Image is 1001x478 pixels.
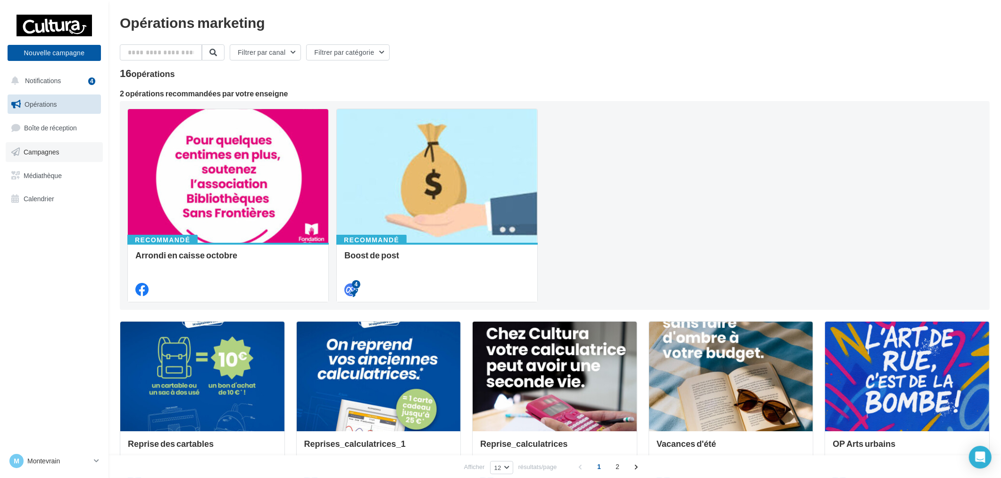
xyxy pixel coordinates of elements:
span: 2 [610,459,625,474]
button: Filtrer par catégorie [306,44,390,60]
div: opérations [131,69,175,78]
a: M Montevrain [8,452,101,470]
span: 1 [592,459,607,474]
span: Afficher [464,462,485,471]
span: Médiathèque [24,171,62,179]
a: Calendrier [6,189,103,209]
div: Opérations marketing [120,15,990,29]
span: résultats/page [518,462,557,471]
p: Montevrain [27,456,90,466]
button: 12 [490,461,513,474]
button: Notifications 4 [6,71,99,91]
span: Campagnes [24,148,59,156]
div: 4 [352,280,360,289]
div: Boost de post [344,250,530,269]
button: Filtrer par canal [230,44,301,60]
span: 12 [494,464,501,471]
div: OP Arts urbains [833,439,982,458]
a: Boîte de réception [6,118,103,138]
span: M [14,456,19,466]
div: Reprise_calculatrices [480,439,629,458]
span: Boîte de réception [24,124,77,132]
span: Calendrier [24,195,54,203]
a: Opérations [6,94,103,114]
div: Recommandé [336,235,407,245]
a: Campagnes [6,142,103,162]
span: Opérations [25,100,57,108]
span: Notifications [25,77,61,85]
div: 4 [88,77,95,85]
div: Recommandé [127,235,198,245]
div: 16 [120,68,175,78]
div: 2 opérations recommandées par votre enseigne [120,90,990,97]
div: Arrondi en caisse octobre [135,250,321,269]
div: Open Intercom Messenger [969,446,992,469]
div: Reprises_calculatrices_1 [304,439,453,458]
a: Médiathèque [6,166,103,186]
div: Reprise des cartables [128,439,277,458]
div: Vacances d'été [657,439,806,458]
button: Nouvelle campagne [8,45,101,61]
